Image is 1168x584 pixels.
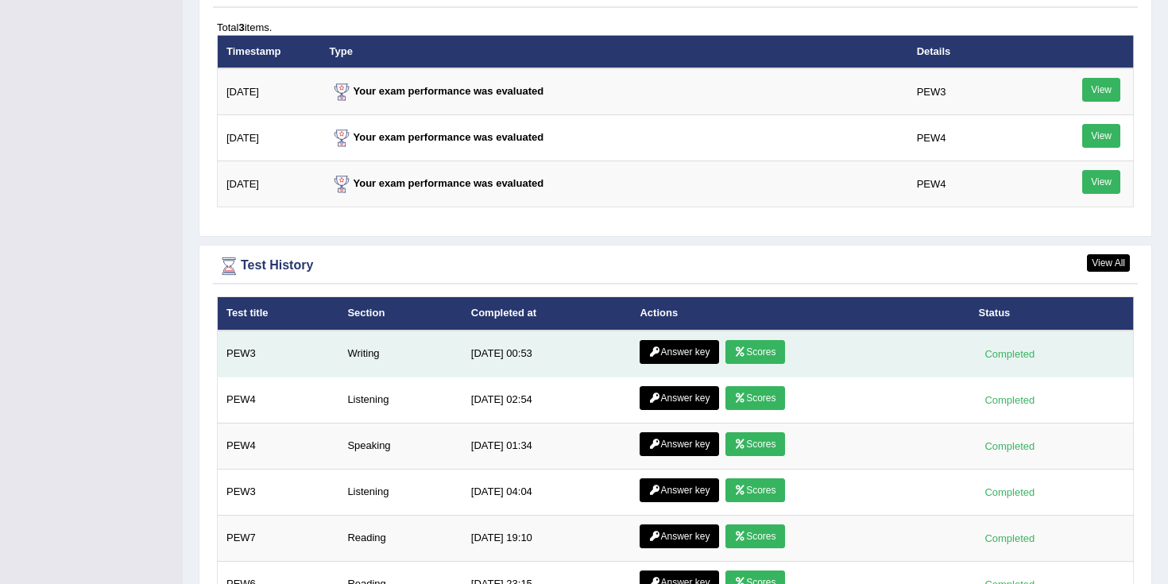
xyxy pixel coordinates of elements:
td: PEW3 [908,68,1038,115]
td: Reading [338,515,462,561]
a: View [1082,124,1120,148]
td: [DATE] 02:54 [462,377,632,423]
div: Completed [979,484,1041,501]
td: [DATE] [218,68,321,115]
strong: Your exam performance was evaluated [330,131,544,143]
div: Test History [217,254,1134,278]
td: PEW4 [908,161,1038,207]
th: Actions [631,297,969,331]
td: PEW7 [218,515,339,561]
td: PEW4 [218,377,339,423]
a: Scores [725,524,784,548]
td: PEW3 [218,469,339,515]
td: [DATE] 01:34 [462,423,632,469]
strong: Your exam performance was evaluated [330,85,544,97]
div: Completed [979,438,1041,454]
td: PEW3 [218,331,339,377]
div: Completed [979,530,1041,547]
th: Status [970,297,1134,331]
div: Completed [979,392,1041,408]
b: 3 [238,21,244,33]
a: Answer key [640,432,718,456]
th: Test title [218,297,339,331]
td: [DATE] 04:04 [462,469,632,515]
a: Answer key [640,386,718,410]
td: [DATE] [218,161,321,207]
a: View [1082,78,1120,102]
div: Completed [979,346,1041,362]
a: Answer key [640,340,718,364]
a: Answer key [640,478,718,502]
th: Details [908,35,1038,68]
a: View [1082,170,1120,194]
a: Scores [725,478,784,502]
td: Writing [338,331,462,377]
a: Scores [725,432,784,456]
th: Completed at [462,297,632,331]
td: [DATE] 19:10 [462,515,632,561]
td: PEW4 [218,423,339,469]
td: Listening [338,469,462,515]
td: PEW4 [908,115,1038,161]
a: View All [1087,254,1130,272]
a: Scores [725,386,784,410]
a: Answer key [640,524,718,548]
td: Listening [338,377,462,423]
div: Total items. [217,20,1134,35]
strong: Your exam performance was evaluated [330,177,544,189]
td: [DATE] 00:53 [462,331,632,377]
td: [DATE] [218,115,321,161]
a: Scores [725,340,784,364]
th: Section [338,297,462,331]
th: Type [321,35,908,68]
td: Speaking [338,423,462,469]
th: Timestamp [218,35,321,68]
